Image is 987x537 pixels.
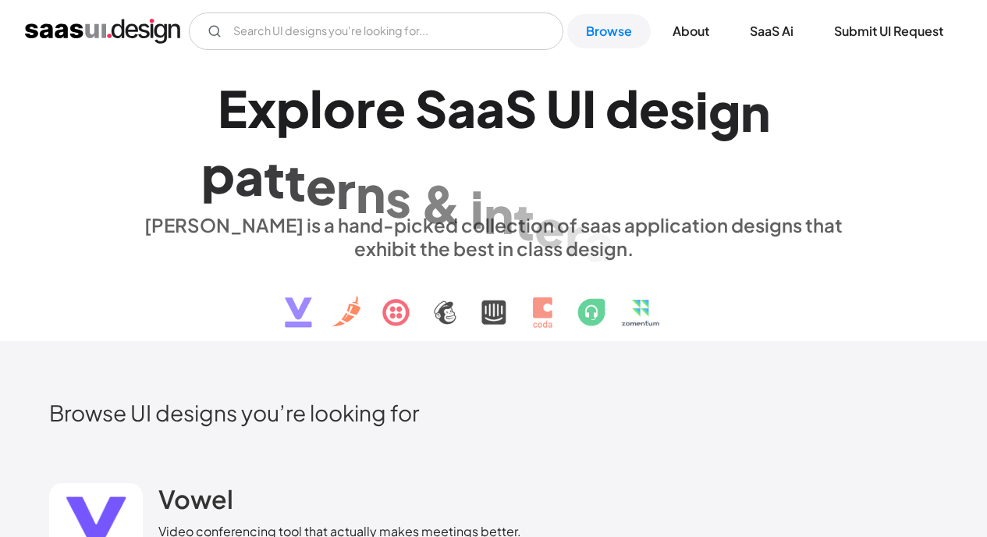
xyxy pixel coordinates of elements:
div: S [505,78,537,138]
div: r [565,204,584,265]
div: a [235,146,264,206]
div: x [247,78,276,138]
div: g [708,80,740,140]
a: Submit UI Request [815,14,962,48]
div: I [582,78,596,138]
div: U [546,78,582,138]
div: t [285,151,306,212]
div: s [669,78,695,138]
div: S [415,78,447,138]
input: Search UI designs you're looking for... [189,12,563,50]
div: & [421,173,461,233]
a: home [25,19,180,44]
img: text, icon, saas logo [257,260,730,341]
div: e [306,155,336,215]
div: l [310,78,323,138]
a: Browse [567,14,651,48]
div: n [484,184,513,244]
div: p [201,144,235,204]
div: t [264,148,285,208]
a: About [654,14,728,48]
div: i [470,179,484,239]
div: e [639,78,669,138]
div: E [218,78,247,138]
h2: Vowel [158,483,233,514]
div: [PERSON_NAME] is a hand-picked collection of saas application designs that exhibit the best in cl... [135,213,853,260]
div: a [584,212,613,272]
a: SaaS Ai [731,14,812,48]
div: o [323,78,356,138]
div: n [740,82,770,142]
h1: Explore SaaS UI design patterns & interactions. [135,78,853,198]
div: n [356,163,385,223]
div: d [605,78,639,138]
div: r [356,78,375,138]
h2: Browse UI designs you’re looking for [49,399,938,426]
div: a [476,78,505,138]
div: p [276,78,310,138]
div: a [447,78,476,138]
a: Vowel [158,483,233,522]
div: r [336,159,356,219]
div: e [375,78,406,138]
div: e [534,197,565,258]
form: Email Form [189,12,563,50]
div: i [695,79,708,139]
div: t [513,190,534,251]
div: s [385,168,411,228]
